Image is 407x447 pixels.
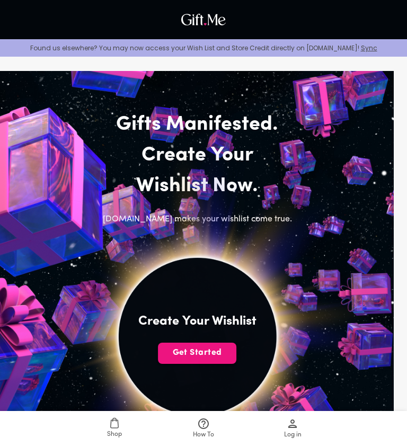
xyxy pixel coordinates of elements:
h2: Gifts Manifested. [87,110,307,140]
h4: Create Your Wishlist [138,313,256,330]
span: Shop [107,430,122,440]
span: Get Started [158,347,236,359]
p: Found us elsewhere? You may now access your Wish List and Store Credit directly on [DOMAIN_NAME]! [8,43,399,52]
a: Log in [248,411,337,447]
img: GiftMe Logo [179,11,228,28]
span: How To [193,430,214,440]
span: Log in [284,430,302,440]
a: Shop [70,411,159,447]
a: How To [159,411,248,447]
button: Get Started [158,343,236,364]
a: Sync [361,43,377,52]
